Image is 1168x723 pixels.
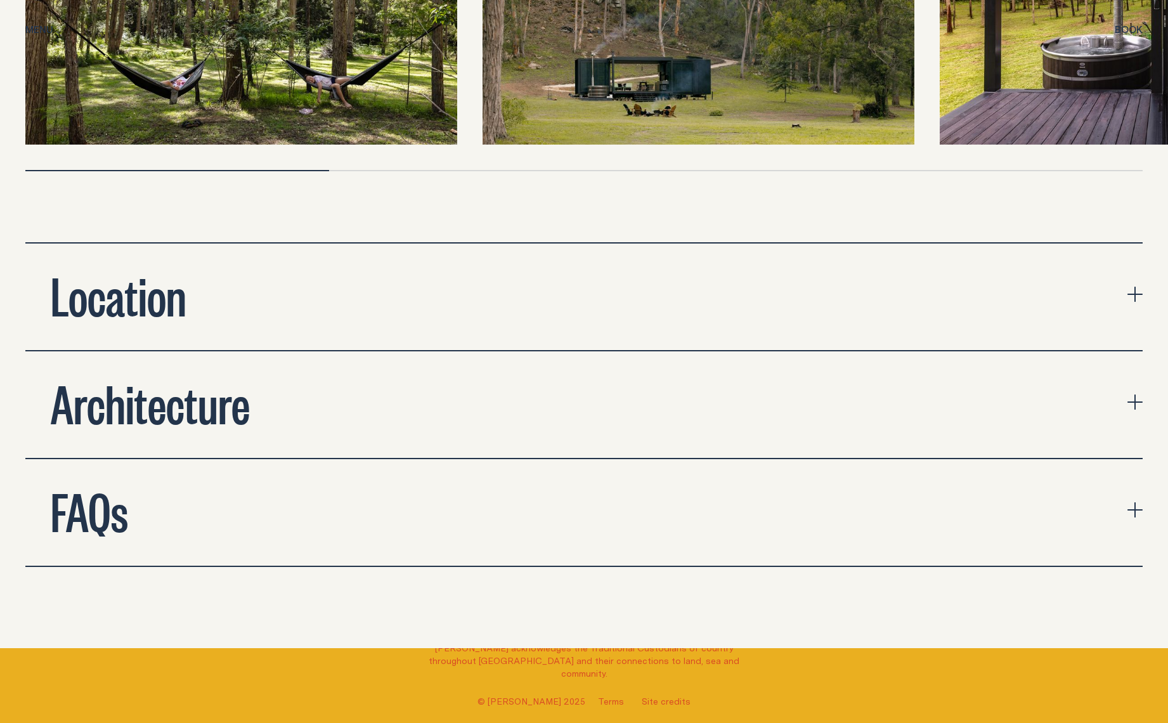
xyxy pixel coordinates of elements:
button: show booking tray [1115,23,1143,38]
button: expand accordion [25,244,1143,350]
p: [PERSON_NAME] acknowledges the Traditional Custodians of country throughout [GEOGRAPHIC_DATA] and... [422,642,746,680]
h2: FAQs [51,485,128,535]
span: Book [1115,25,1143,34]
h2: Location [51,269,186,320]
span: Menu [25,25,53,34]
button: expand accordion [25,351,1143,458]
a: Terms [598,695,624,708]
h2: Architecture [51,377,250,427]
span: © [PERSON_NAME] 2025 [477,695,585,708]
a: Site credits [642,695,691,708]
button: expand accordion [25,459,1143,566]
button: show menu [25,23,53,38]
